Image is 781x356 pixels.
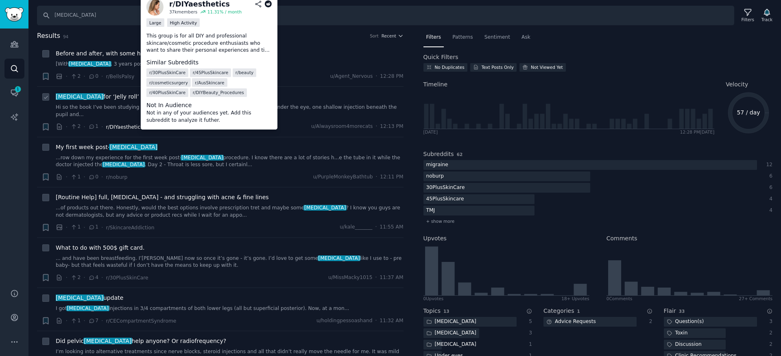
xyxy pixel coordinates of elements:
[543,317,599,327] div: Advice Requests
[83,72,85,81] span: ·
[680,129,715,135] div: 12:28 PM [DATE]
[169,9,197,15] div: 37k members
[739,296,772,301] div: 27+ Comments
[423,317,479,327] div: [MEDICAL_DATA]
[375,224,377,231] span: ·
[66,305,109,311] span: [MEDICAL_DATA]
[426,34,441,41] span: Filters
[56,193,269,202] a: [Routine Help] full, [MEDICAL_DATA] - and struggling with acne & fine lines
[83,338,132,344] span: [MEDICAL_DATA]
[380,224,403,231] span: 11:55 AM
[375,123,377,130] span: ·
[207,9,242,15] div: 11.31 % / month
[375,274,377,281] span: ·
[423,296,444,301] div: 0 Upvote s
[106,174,127,180] span: r/noburp
[83,316,85,325] span: ·
[423,206,438,216] div: TMJ
[56,294,123,302] span: update
[88,73,98,80] span: 0
[423,328,479,338] div: [MEDICAL_DATA]
[56,61,404,68] a: [With[MEDICAL_DATA], 3 years post]([URL][DOMAIN_NAME][PERSON_NAME]..
[102,162,145,167] span: [MEDICAL_DATA]
[423,307,441,315] h2: Topics
[561,296,589,301] div: 18+ Upvotes
[56,337,226,345] a: Did pelvic[MEDICAL_DATA]help anyone? Or radiofrequency?
[106,124,143,130] span: r/DIYaesthetics
[482,64,514,70] div: Text Posts Only
[766,318,773,325] div: 3
[14,86,22,92] span: 1
[664,340,705,350] div: Discussion
[56,244,144,252] a: What to do with 500$ gift card.
[766,161,773,169] div: 12
[316,317,373,325] span: u/holdingpessoashand
[423,194,467,204] div: 45PlusSkincare
[380,123,403,130] span: 12:13 PM
[330,73,373,80] span: u/Agent_Nervous
[766,330,773,337] div: 2
[70,317,81,325] span: 1
[146,18,164,27] div: Large
[101,123,103,131] span: ·
[56,204,404,219] a: ...of products out there. Honestly, would the best options involve prescription tret and maybe so...
[423,80,448,89] span: Timeline
[66,72,68,81] span: ·
[56,337,226,345] span: Did pelvic help anyone? Or radiofrequency?
[382,33,404,39] button: Recent
[311,123,373,130] span: u/Alwaysroom4morecats
[375,174,377,181] span: ·
[56,143,157,152] span: My first week post-
[531,64,563,70] div: Not Viewed Yet
[664,307,676,315] h2: Flair
[380,174,403,181] span: 12:11 PM
[88,274,98,281] span: 4
[679,309,685,314] span: 33
[101,273,103,282] span: ·
[423,234,447,243] h2: Upvotes
[328,274,373,281] span: u/MissMacky1015
[70,224,81,231] span: 1
[766,207,773,214] div: 4
[106,318,176,324] span: r/CECompartmentSyndrome
[759,7,775,24] button: Track
[313,174,373,181] span: u/PurpleMonkeyBathtub
[195,80,224,86] span: r/ AusSkincare
[88,224,98,231] span: 1
[645,318,652,325] div: 2
[525,318,532,325] div: 5
[83,273,85,282] span: ·
[484,34,510,41] span: Sentiment
[37,6,734,25] input: Search Keyword
[380,274,403,281] span: 11:37 AM
[193,90,244,95] span: r/ DIYBeauty_Procedures
[236,70,253,75] span: r/ beauty
[606,296,633,301] div: 0 Comment s
[426,218,455,224] span: + show more
[664,317,707,327] div: Question(s)
[742,17,754,22] div: Filters
[56,104,404,118] a: Hi so the book I’ve been studying for[MEDICAL_DATA]talks about treating the ‘jelly roll’ under th...
[106,225,154,231] span: r/SkincareAddiction
[423,183,468,193] div: 30PlusSkinCare
[766,196,773,203] div: 4
[55,93,104,100] span: [MEDICAL_DATA]
[55,294,104,301] span: [MEDICAL_DATA]
[181,155,224,160] span: [MEDICAL_DATA]
[83,173,85,181] span: ·
[340,224,372,231] span: u/kale_______
[66,173,68,181] span: ·
[101,223,103,232] span: ·
[525,330,532,337] div: 3
[423,340,479,350] div: [MEDICAL_DATA]
[423,171,447,182] div: noburp
[167,18,200,27] div: High Activity
[726,80,748,89] span: Velocity
[443,309,449,314] span: 13
[521,34,530,41] span: Ask
[5,7,24,22] img: GummySearch logo
[83,223,85,232] span: ·
[423,160,451,170] div: migraine
[146,101,272,110] dt: Not In Audience
[56,92,170,101] a: [MEDICAL_DATA]for ‘Jelly roll’ under eye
